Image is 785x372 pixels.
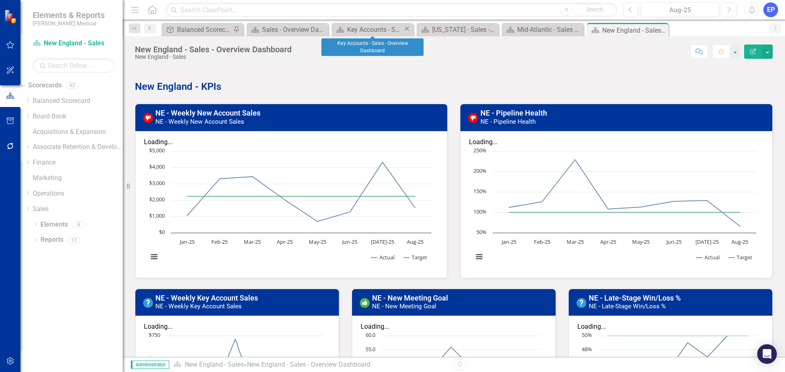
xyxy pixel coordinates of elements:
div: » [173,360,448,370]
div: [US_STATE] - Sales - Overview Dashboard [432,25,496,35]
a: Reports [40,235,63,245]
text: Jan-25 [179,238,195,245]
text: Apr-25 [277,238,293,245]
div: Chart. Highcharts interactive chart. [144,147,439,270]
g: Target, line 2 of 2 with 8 data points. [508,211,742,214]
a: Key Accounts - Sales - Overview Dashboard [334,25,403,35]
a: Board Book [33,112,123,121]
text: May-25 [632,238,650,245]
text: $4,000 [149,163,165,170]
small: NE - Late-Stage Win/Loss % [589,303,666,310]
text: [DATE]-25 [371,238,394,245]
text: Feb-25 [534,238,550,245]
button: Show Target [729,254,753,261]
text: 250% [473,147,487,154]
a: Acquisitions & Expansion [33,127,123,137]
text: 55.0 [366,345,375,353]
span: Administrator [131,361,169,369]
text: $3,000 [149,179,165,187]
text: $750 [149,331,160,339]
text: Aug-25 [731,238,748,245]
button: Search [574,4,615,16]
button: Show Actual [696,254,720,261]
button: EP [763,2,778,17]
a: Balanced Scorecard [33,96,123,106]
div: Mid-Atlantic - Sales - Overview Dashboard [517,25,581,35]
small: NE - Pipeline Health [480,118,536,125]
a: New England - Sales [33,39,114,48]
a: Associate Retention & Development [33,143,123,152]
small: NE - New Meeting Goal [372,303,436,310]
a: Scorecards [28,81,62,90]
a: Mid-Atlantic - Sales - Overview Dashboard [504,25,581,35]
img: Below Target [143,113,153,123]
text: Mar-25 [567,238,584,245]
button: View chart menu, Chart [148,251,160,263]
text: $1,000 [149,212,165,219]
text: $500 [149,355,160,362]
g: Target, line 2 of 2 with 8 data points. [606,334,749,337]
img: Below Target [468,113,478,123]
text: Apr-25 [600,238,616,245]
button: Show Actual [371,254,395,261]
a: [US_STATE] - Sales - Overview Dashboard [419,25,496,35]
img: On or Above Target [360,298,370,308]
div: 62 [66,82,79,89]
text: Feb-25 [211,238,228,245]
a: New England - Sales [185,361,244,368]
div: Open Intercom Messenger [757,344,777,364]
div: Loading... [361,322,547,332]
a: Sales - Overview Dashboard [249,25,326,35]
div: Chart. Highcharts interactive chart. [469,147,764,270]
text: 50% [476,228,487,236]
a: Elements [40,220,68,229]
a: Marketing [33,174,123,183]
small: NE - Weekly New Account Sales [155,118,244,125]
img: No Information [576,298,586,308]
div: 6 [72,221,85,228]
div: 17 [67,236,81,243]
div: Loading... [577,322,764,332]
a: NE - Pipeline Health [480,109,547,117]
a: Operations [33,189,123,198]
div: New England - Sales [135,54,292,60]
text: $0 [159,228,165,236]
img: ClearPoint Strategy [4,9,18,24]
div: New England - Sales - Overview Dashboard [602,25,666,36]
a: NE - Late-Stage Win/Loss % [589,294,681,302]
a: NE - Weekly Key Account Sales [155,294,258,302]
a: Balanced Scorecard (Daily Huddle) [164,25,231,35]
strong: New England - KPIs [135,81,221,92]
a: NE - Weekly New Account Sales [155,109,260,117]
div: New England - Sales - Overview Dashboard [135,45,292,54]
button: Aug-25 [641,2,719,17]
text: 60.0 [366,331,375,339]
img: No Information [143,298,153,308]
div: Loading... [144,138,439,147]
text: 50% [582,331,592,339]
text: May-25 [309,238,326,245]
text: Aug-25 [407,238,424,245]
a: Sales [33,205,123,214]
span: Elements & Reports [33,10,105,20]
svg: Interactive chart [144,147,435,270]
button: View chart menu, Chart [473,251,485,263]
button: Show Target [404,254,428,261]
span: Search [586,6,603,13]
div: Sales - Overview Dashboard [262,25,326,35]
small: [PERSON_NAME] Medical [33,20,105,27]
div: Loading... [144,322,330,332]
svg: Interactive chart [469,147,760,270]
text: $5,000 [149,147,165,154]
div: New England - Sales - Overview Dashboard [247,361,370,368]
div: Loading... [469,138,764,147]
text: Mar-25 [244,238,261,245]
text: Jun-25 [341,238,357,245]
text: 48% [582,345,592,353]
text: 100% [473,208,487,215]
a: Finance [33,158,123,167]
text: $2,000 [149,196,165,203]
div: Balanced Scorecard (Daily Huddle) [177,25,231,35]
small: NE - Weekly Key Account Sales [155,303,242,310]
